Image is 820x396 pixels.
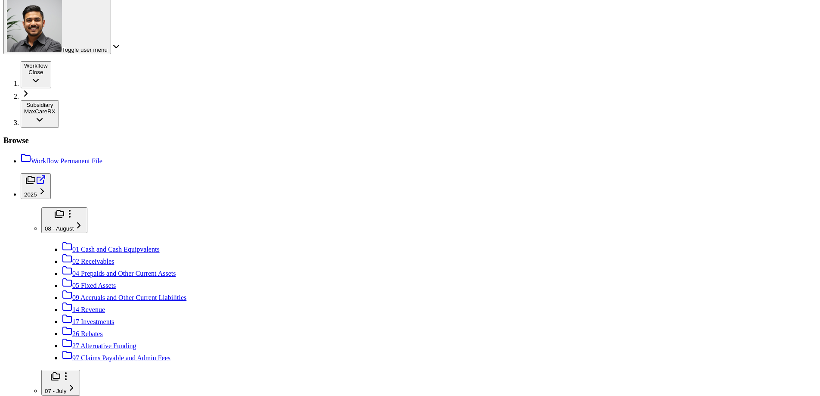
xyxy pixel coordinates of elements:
span: 26 Rebates [72,330,103,337]
button: 2025 [21,173,51,199]
a: 17 Investments [62,314,817,326]
span: 09 Accruals and Other Current Liabilities [72,294,186,301]
span: 27 Alternative Funding [72,342,136,349]
a: Workflow Permanent File [21,153,817,165]
span: 14 Revenue [72,306,105,313]
a: 26 Rebates [62,326,817,338]
a: 97 Claims Payable and Admin Fees [62,350,817,362]
span: 08 - August [45,225,74,232]
button: 07 - July [41,370,80,396]
a: 02 Receivables [62,253,817,265]
a: 14 Revenue [62,302,817,314]
span: 01 Cash and Cash Equipvalents [72,246,160,253]
nav: breadcrumb [3,61,817,128]
a: 05 Fixed Assets [62,278,817,290]
span: 97 Claims Payable and Admin Fees [72,354,170,362]
a: 09 Accruals and Other Current Liabilities [62,290,817,302]
span: 02 Receivables [72,258,114,265]
span: Workflow Permanent File [31,157,102,165]
h3: Browse [3,136,817,145]
a: 01 Cash and Cash Equipvalents [62,241,817,253]
div: 08 - August [41,241,817,362]
div: Subsidiary [24,102,56,108]
span: 07 - July [45,388,66,394]
a: 04 Prepaids and Other Current Assets [62,265,817,278]
a: 27 Alternative Funding [62,338,817,350]
button: 08 - August [41,207,87,233]
span: Toggle user menu [62,47,108,53]
span: 05 Fixed Assets [72,282,116,289]
span: 04 Prepaids and Other Current Assets [72,270,176,277]
span: 2025 [24,191,37,198]
div: Workflow [24,62,48,69]
span: 17 Investments [72,318,114,325]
